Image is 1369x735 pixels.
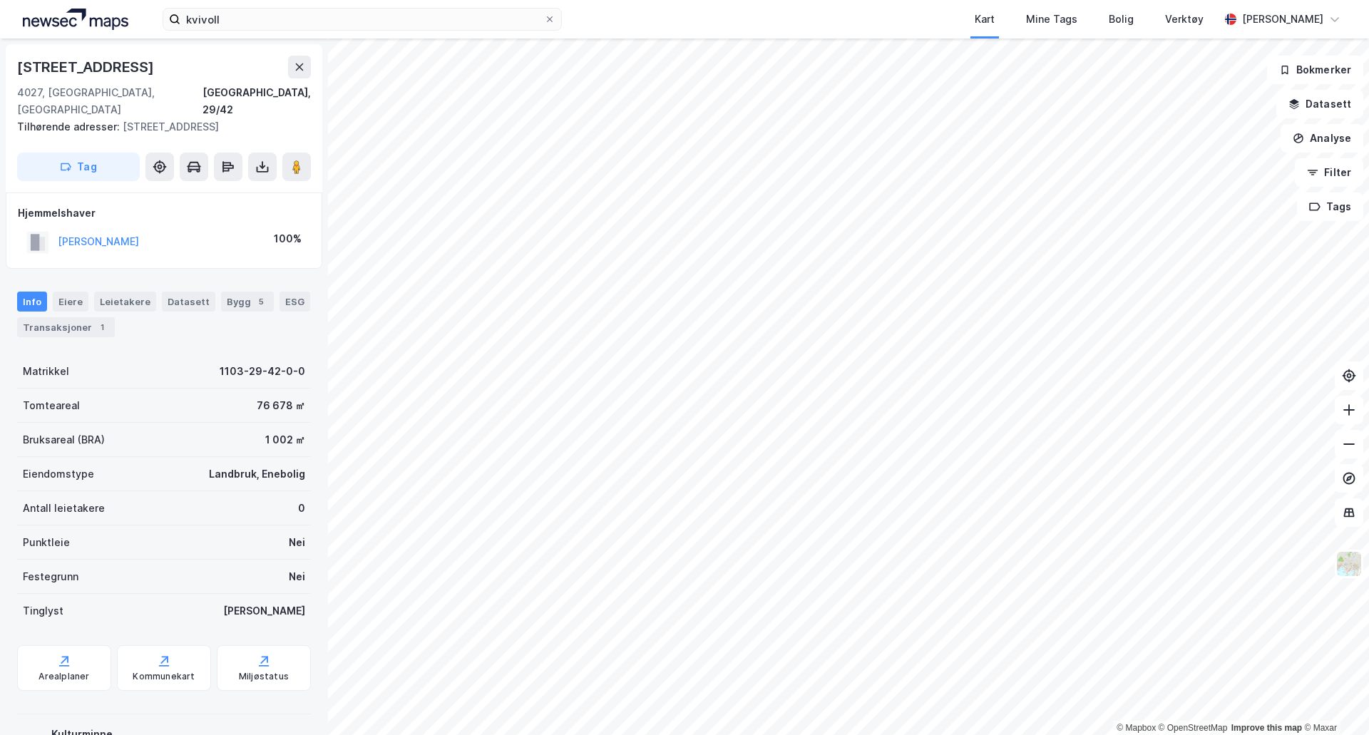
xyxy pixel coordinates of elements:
[220,363,305,380] div: 1103-29-42-0-0
[39,671,89,682] div: Arealplaner
[221,292,274,312] div: Bygg
[289,534,305,551] div: Nei
[23,466,94,483] div: Eiendomstype
[1231,723,1302,733] a: Improve this map
[23,363,69,380] div: Matrikkel
[1242,11,1323,28] div: [PERSON_NAME]
[1165,11,1204,28] div: Verktøy
[257,397,305,414] div: 76 678 ㎡
[280,292,310,312] div: ESG
[180,9,544,30] input: Søk på adresse, matrikkel, gårdeiere, leietakere eller personer
[133,671,195,682] div: Kommunekart
[1298,667,1369,735] div: Kontrollprogram for chat
[18,205,310,222] div: Hjemmelshaver
[17,120,123,133] span: Tilhørende adresser:
[289,568,305,585] div: Nei
[254,294,268,309] div: 5
[94,292,156,312] div: Leietakere
[17,153,140,181] button: Tag
[1267,56,1363,84] button: Bokmerker
[202,84,311,118] div: [GEOGRAPHIC_DATA], 29/42
[223,602,305,620] div: [PERSON_NAME]
[23,9,128,30] img: logo.a4113a55bc3d86da70a041830d287a7e.svg
[239,671,289,682] div: Miljøstatus
[162,292,215,312] div: Datasett
[23,500,105,517] div: Antall leietakere
[17,118,299,135] div: [STREET_ADDRESS]
[265,431,305,448] div: 1 002 ㎡
[209,466,305,483] div: Landbruk, Enebolig
[1109,11,1134,28] div: Bolig
[1297,192,1363,221] button: Tags
[1295,158,1363,187] button: Filter
[1335,550,1363,577] img: Z
[23,431,105,448] div: Bruksareal (BRA)
[975,11,995,28] div: Kart
[53,292,88,312] div: Eiere
[1026,11,1077,28] div: Mine Tags
[274,230,302,247] div: 100%
[95,320,109,334] div: 1
[17,292,47,312] div: Info
[23,397,80,414] div: Tomteareal
[23,568,78,585] div: Festegrunn
[1281,124,1363,153] button: Analyse
[23,602,63,620] div: Tinglyst
[17,56,157,78] div: [STREET_ADDRESS]
[17,317,115,337] div: Transaksjoner
[1276,90,1363,118] button: Datasett
[298,500,305,517] div: 0
[1298,667,1369,735] iframe: Chat Widget
[23,534,70,551] div: Punktleie
[1117,723,1156,733] a: Mapbox
[1159,723,1228,733] a: OpenStreetMap
[17,84,202,118] div: 4027, [GEOGRAPHIC_DATA], [GEOGRAPHIC_DATA]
